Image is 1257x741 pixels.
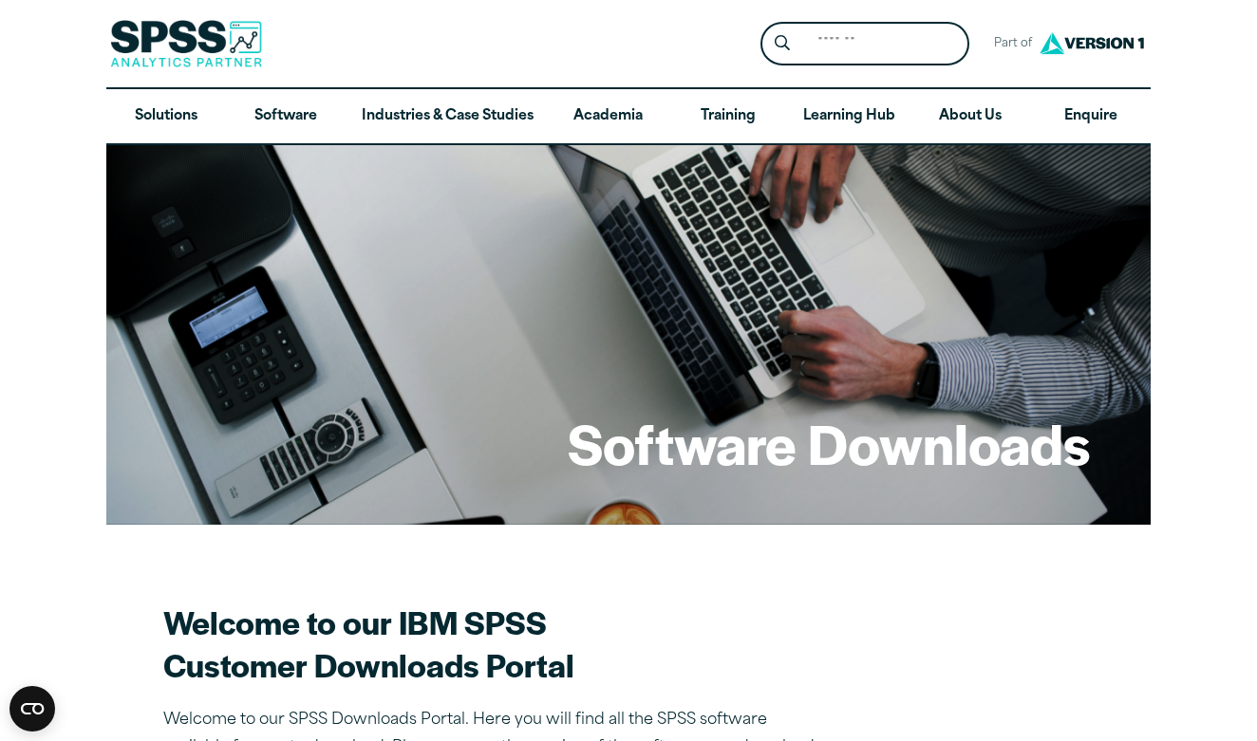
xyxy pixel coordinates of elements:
[347,89,549,144] a: Industries & Case Studies
[910,89,1030,144] a: About Us
[106,89,1151,144] nav: Desktop version of site main menu
[549,89,668,144] a: Academia
[985,30,1035,58] span: Part of
[1035,26,1149,61] img: Version1 Logo
[775,35,790,51] svg: Search magnifying glass icon
[760,22,969,66] form: Site Header Search Form
[1031,89,1151,144] a: Enquire
[9,686,55,732] button: Open CMP widget
[568,406,1090,480] h1: Software Downloads
[110,20,262,67] img: SPSS Analytics Partner
[668,89,788,144] a: Training
[788,89,910,144] a: Learning Hub
[106,89,226,144] a: Solutions
[163,601,828,686] h2: Welcome to our IBM SPSS Customer Downloads Portal
[226,89,346,144] a: Software
[765,27,800,62] button: Search magnifying glass icon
